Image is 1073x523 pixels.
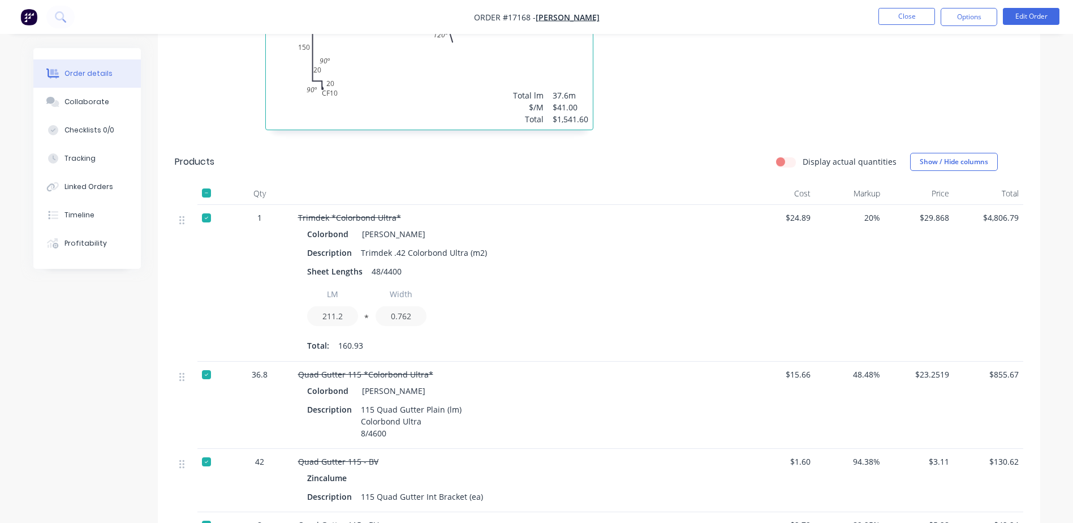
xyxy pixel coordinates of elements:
[307,284,358,304] input: Label
[513,89,544,101] div: Total lm
[307,340,329,351] span: Total:
[536,12,600,23] a: [PERSON_NAME]
[64,97,109,107] div: Collaborate
[954,182,1023,205] div: Total
[910,153,998,171] button: Show / Hide columns
[33,201,141,229] button: Timeline
[889,456,950,468] span: $3.11
[307,488,356,505] div: Description
[307,226,353,242] div: Colorbond
[513,101,544,113] div: $/M
[255,456,264,468] span: 42
[307,306,358,326] input: Value
[64,153,96,164] div: Tracking
[751,456,811,468] span: $1.60
[175,155,214,169] div: Products
[252,368,268,380] span: 36.8
[64,210,94,220] div: Timeline
[367,263,406,280] div: 48/4400
[553,113,588,125] div: $1,541.60
[226,182,294,205] div: Qty
[257,212,262,224] span: 1
[307,470,351,486] div: Zincalume
[474,12,536,23] span: Order #17168 -
[746,182,816,205] div: Cost
[64,238,107,248] div: Profitability
[958,456,1019,468] span: $130.62
[64,125,114,135] div: Checklists 0/0
[356,488,488,505] div: 115 Quad Gutter Int Bracket (ea)
[751,368,811,380] span: $15.66
[513,113,544,125] div: Total
[803,156,897,168] label: Display actual quantities
[820,368,880,380] span: 48.48%
[298,212,401,223] span: Trimdek *Colorbond Ultra*
[64,68,113,79] div: Order details
[820,212,880,224] span: 20%
[338,340,363,351] span: 160.93
[356,245,492,261] div: Trimdek .42 Colorbond Ultra (m2)
[298,456,378,467] span: Quad Gutter 115 - BV
[33,116,141,144] button: Checklists 0/0
[878,8,935,25] button: Close
[307,245,356,261] div: Description
[376,284,426,304] input: Label
[33,173,141,201] button: Linked Orders
[307,401,356,418] div: Description
[1003,8,1059,25] button: Edit Order
[941,8,997,26] button: Options
[33,144,141,173] button: Tracking
[307,263,367,280] div: Sheet Lengths
[553,89,588,101] div: 37.6m
[885,182,954,205] div: Price
[298,369,433,380] span: Quad Gutter 115 *Colorbond Ultra*
[356,401,466,441] div: 115 Quad Gutter Plain (lm) Colorbond Ultra 8/4600
[889,212,950,224] span: $29.868
[20,8,37,25] img: Factory
[553,101,588,113] div: $41.00
[958,368,1019,380] span: $855.67
[33,229,141,258] button: Profitability
[357,226,425,242] div: [PERSON_NAME]
[958,212,1019,224] span: $4,806.79
[751,212,811,224] span: $24.89
[815,182,885,205] div: Markup
[357,383,425,399] div: [PERSON_NAME]
[376,306,426,326] input: Value
[33,88,141,116] button: Collaborate
[889,368,950,380] span: $23.2519
[820,456,880,468] span: 94.38%
[64,182,113,192] div: Linked Orders
[33,59,141,88] button: Order details
[307,383,353,399] div: Colorbond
